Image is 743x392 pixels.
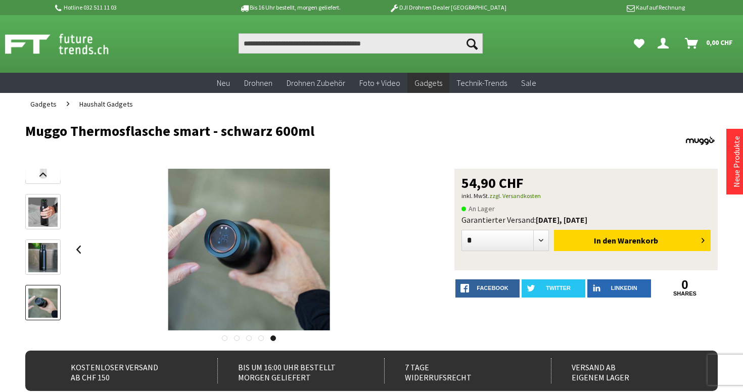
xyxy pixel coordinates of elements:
a: Warenkorb [681,33,738,54]
span: Warenkorb [618,235,658,246]
p: inkl. MwSt. [461,190,711,202]
a: Gadgets [407,73,449,93]
span: An Lager [461,203,495,215]
a: Gadgets [25,93,62,115]
div: 7 Tage Widerrufsrecht [384,358,531,383]
input: Produkt, Marke, Kategorie, EAN, Artikelnummer… [239,33,483,54]
span: twitter [546,285,571,291]
a: shares [653,290,717,297]
div: Kostenloser Versand ab CHF 150 [51,358,197,383]
span: Haushalt Gadgets [79,100,133,109]
span: Foto + Video [359,78,400,88]
a: Neue Produkte [731,136,741,187]
a: Dein Konto [654,33,677,54]
a: Foto + Video [352,73,407,93]
div: Versand ab eigenem Lager [551,358,698,383]
a: Drohnen Zubehör [280,73,352,93]
a: Sale [514,73,543,93]
a: twitter [522,279,585,298]
button: In den Warenkorb [554,230,711,251]
span: Gadgets [414,78,442,88]
span: Sale [521,78,536,88]
img: Shop Futuretrends - zur Startseite wechseln [5,31,131,57]
p: Hotline 032 511 11 03 [53,2,211,14]
img: Muggo [682,123,718,159]
a: Haushalt Gadgets [74,93,138,115]
p: Bis 16 Uhr bestellt, morgen geliefert. [211,2,368,14]
span: Technik-Trends [456,78,507,88]
span: facebook [477,285,508,291]
button: Suchen [461,33,483,54]
h1: Muggo Thermosflasche smart - schwarz 600ml [25,123,579,138]
span: 54,90 CHF [461,176,524,190]
span: 0,00 CHF [706,34,733,51]
a: Drohnen [237,73,280,93]
span: Drohnen Zubehör [287,78,345,88]
a: Meine Favoriten [629,33,649,54]
a: zzgl. Versandkosten [489,192,541,200]
a: 0 [653,279,717,290]
p: Kauf auf Rechnung [527,2,684,14]
a: LinkedIn [587,279,651,298]
a: Technik-Trends [449,73,514,93]
span: Neu [217,78,230,88]
div: Bis um 16:00 Uhr bestellt Morgen geliefert [217,358,364,383]
div: Garantierter Versand: [461,215,711,225]
span: LinkedIn [611,285,637,291]
b: [DATE], [DATE] [536,215,587,225]
span: In den [594,235,616,246]
span: Gadgets [30,100,57,109]
span: Drohnen [244,78,272,88]
p: DJI Drohnen Dealer [GEOGRAPHIC_DATA] [369,2,527,14]
a: Neu [210,73,237,93]
a: facebook [455,279,519,298]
